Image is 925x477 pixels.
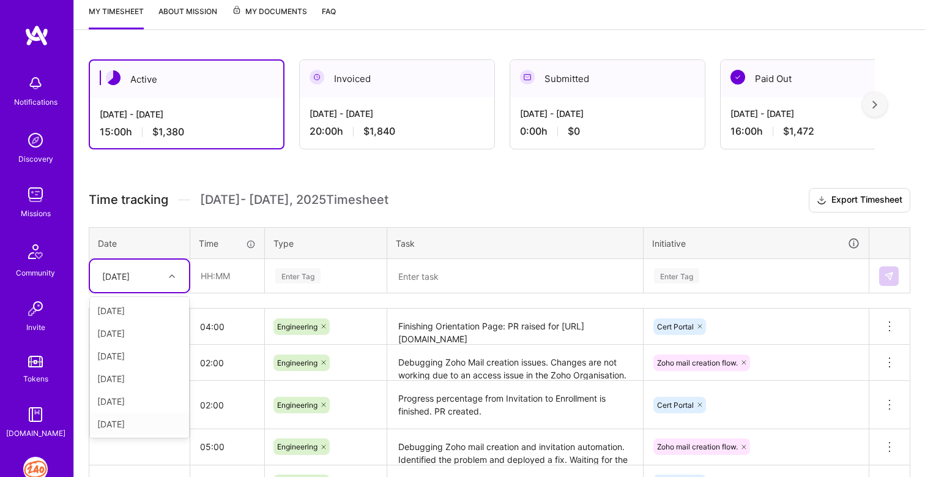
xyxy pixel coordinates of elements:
[6,427,65,440] div: [DOMAIN_NAME]
[568,125,580,138] span: $0
[191,260,264,292] input: HH:MM
[90,299,189,322] div: [DATE]
[158,5,217,29] a: About Mission
[23,296,48,321] img: Invite
[21,207,51,220] div: Missions
[23,71,48,96] img: bell
[277,400,318,410] span: Engineering
[388,310,642,344] textarea: Finishing Orientation Page: PR raised for [URL][DOMAIN_NAME]
[232,5,307,18] span: My Documents
[363,125,395,138] span: $1,840
[322,5,336,29] a: FAQ
[657,442,738,451] span: Zoho mail creation flow.
[190,389,264,421] input: HH:MM
[28,356,43,367] img: tokens
[265,227,387,259] th: Type
[190,310,264,343] input: HH:MM
[89,5,144,29] a: My timesheet
[730,107,905,120] div: [DATE] - [DATE]
[520,107,695,120] div: [DATE] - [DATE]
[232,5,307,29] a: My Documents
[300,60,494,97] div: Invoiced
[817,194,827,207] i: icon Download
[872,100,877,109] img: right
[277,442,318,451] span: Engineering
[23,372,48,385] div: Tokens
[102,269,130,282] div: [DATE]
[520,125,695,138] div: 0:00 h
[652,236,860,250] div: Initiative
[884,271,894,281] img: Submit
[89,227,190,259] th: Date
[730,70,745,85] img: Paid Out
[100,126,273,138] div: 15:00 h
[152,126,184,138] span: $1,380
[89,192,168,208] span: Time tracking
[275,266,321,285] div: Enter Tag
[90,345,189,367] div: [DATE]
[190,347,264,379] input: HH:MM
[388,430,642,464] textarea: Debugging Zoho mail creation and invitation automation. Identified the problem and deployed a fix...
[657,400,694,410] span: Cert Portal
[18,152,53,165] div: Discovery
[90,322,189,345] div: [DATE]
[100,108,273,121] div: [DATE] - [DATE]
[388,382,642,428] textarea: Progress percentage from Invitation to Enrollment is finished. PR created.
[310,125,485,138] div: 20:00 h
[16,266,55,279] div: Community
[90,413,189,435] div: [DATE]
[809,188,910,212] button: Export Timesheet
[783,125,814,138] span: $1,472
[26,321,45,334] div: Invite
[169,273,175,279] i: icon Chevron
[14,96,58,108] div: Notifications
[199,237,256,250] div: Time
[510,60,705,97] div: Submitted
[730,125,905,138] div: 16:00 h
[310,107,485,120] div: [DATE] - [DATE]
[24,24,49,47] img: logo
[657,322,694,331] span: Cert Portal
[21,237,50,266] img: Community
[388,346,642,380] textarea: Debugging Zoho Mail creation issues. Changes are not working due to an access issue in the Zoho O...
[310,70,324,85] img: Invoiced
[277,358,318,367] span: Engineering
[23,402,48,427] img: guide book
[90,61,283,98] div: Active
[23,182,48,207] img: teamwork
[654,266,699,285] div: Enter Tag
[106,70,121,85] img: Active
[277,322,318,331] span: Engineering
[90,367,189,390] div: [DATE]
[190,430,264,463] input: HH:MM
[200,192,388,208] span: [DATE] - [DATE] , 2025 Timesheet
[23,128,48,152] img: discovery
[90,390,189,413] div: [DATE]
[657,358,738,367] span: Zoho mail creation flow.
[721,60,915,97] div: Paid Out
[387,227,644,259] th: Task
[520,70,535,85] img: Submitted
